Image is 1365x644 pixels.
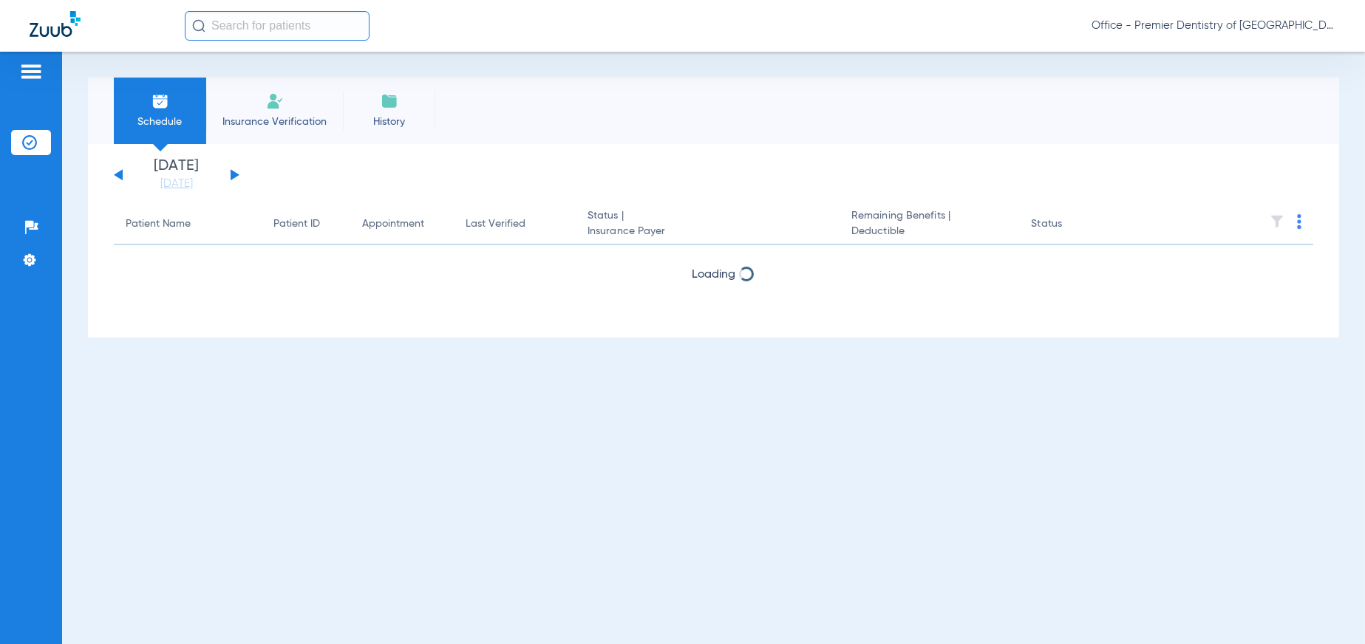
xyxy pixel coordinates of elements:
span: History [354,114,424,129]
div: Appointment [362,216,442,232]
div: Patient ID [273,216,320,232]
input: Search for patients [185,11,370,41]
li: [DATE] [132,159,221,191]
span: Office - Premier Dentistry of [GEOGRAPHIC_DATA] | PDC [1092,18,1335,33]
span: Loading [692,269,735,281]
img: Schedule [152,92,169,110]
div: Last Verified [466,216,525,232]
div: Patient ID [273,216,338,232]
div: Patient Name [126,216,250,232]
span: Insurance Payer [588,224,828,239]
th: Remaining Benefits | [840,204,1019,245]
img: History [381,92,398,110]
a: [DATE] [132,177,221,191]
img: group-dot-blue.svg [1297,214,1301,229]
th: Status | [576,204,840,245]
div: Patient Name [126,216,191,232]
img: Manual Insurance Verification [266,92,284,110]
span: Insurance Verification [217,114,332,129]
div: Appointment [362,216,424,232]
img: filter.svg [1270,214,1284,229]
span: Deductible [851,224,1007,239]
th: Status [1019,204,1119,245]
div: Last Verified [466,216,564,232]
span: Schedule [125,114,195,129]
img: Search Icon [192,19,205,32]
img: Zuub Logo [30,11,81,37]
img: hamburger-icon [19,63,43,80]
